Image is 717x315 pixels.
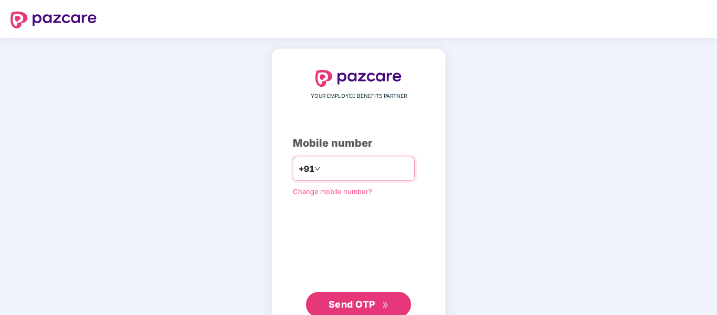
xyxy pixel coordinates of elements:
[11,12,97,28] img: logo
[315,70,402,87] img: logo
[311,92,407,100] span: YOUR EMPLOYEE BENEFITS PARTNER
[314,166,321,172] span: down
[293,135,424,151] div: Mobile number
[329,299,375,310] span: Send OTP
[382,302,389,309] span: double-right
[293,187,372,196] a: Change mobile number?
[299,162,314,176] span: +91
